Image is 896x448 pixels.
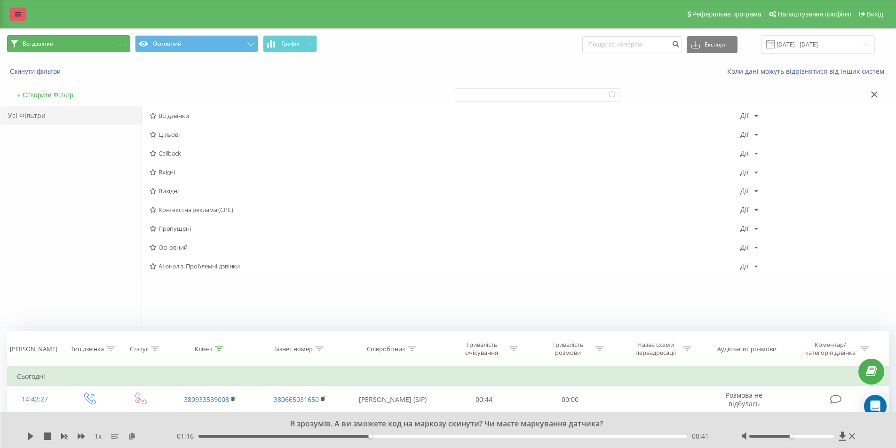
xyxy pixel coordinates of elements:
[543,341,593,357] div: Тривалість розмови
[150,225,740,232] span: Пропущені
[281,40,300,47] span: Графік
[582,36,682,53] input: Пошук за номером
[274,395,319,404] a: 380665031650
[274,345,313,353] div: Бізнес номер
[367,345,405,353] div: Співробітник
[368,434,372,438] div: Accessibility label
[740,206,749,213] div: Дії
[71,345,104,353] div: Тип дзвінка
[150,206,740,213] span: Контекстна реклама (CPC)
[150,131,740,138] span: Цільові
[174,432,198,441] span: - 01:16
[263,35,317,52] button: Графік
[864,395,887,417] div: Open Intercom Messenger
[740,112,749,119] div: Дії
[150,112,740,119] span: Всі дзвінки
[457,341,507,357] div: Тривалість очікування
[150,188,740,194] span: Вихідні
[184,395,229,404] a: 380933539008
[95,432,102,441] span: 1 x
[687,36,737,53] button: Експорт
[0,106,142,125] div: Усі Фільтри
[717,345,777,353] div: Аудіозапис розмови
[8,367,889,386] td: Сьогодні
[150,169,740,175] span: Вхідні
[726,391,762,408] span: Розмова не відбулась
[740,131,749,138] div: Дії
[867,10,883,18] span: Вихід
[803,341,858,357] div: Коментар/категорія дзвінка
[868,90,881,100] button: Закрити
[14,91,76,99] button: + Створити Фільтр
[740,169,749,175] div: Дії
[195,345,213,353] div: Клієнт
[23,40,54,47] span: Всі дзвінки
[345,386,441,413] td: [PERSON_NAME] (SIP)
[17,390,53,409] div: 14:42:27
[630,341,681,357] div: Назва схеми переадресації
[740,225,749,232] div: Дії
[692,10,761,18] span: Реферальна програма
[135,35,258,52] button: Основний
[130,345,149,353] div: Статус
[740,188,749,194] div: Дії
[441,386,527,413] td: 00:44
[777,10,851,18] span: Налаштування профілю
[740,150,749,157] div: Дії
[527,386,613,413] td: 00:00
[150,244,740,251] span: Основний
[727,67,889,76] a: Коли дані можуть відрізнятися вiд інших систем
[150,263,740,269] span: AI-аналіз. Проблемні дзвінки
[10,345,57,353] div: [PERSON_NAME]
[790,434,793,438] div: Accessibility label
[7,67,65,76] button: Скинути фільтри
[7,35,130,52] button: Всі дзвінки
[740,263,749,269] div: Дії
[150,150,740,157] span: Callback
[110,419,775,429] div: Я зрозумів. А ви зможете код на маркозу скинути? Чи маєте маркування датчика?
[692,432,709,441] span: 00:41
[740,244,749,251] div: Дії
